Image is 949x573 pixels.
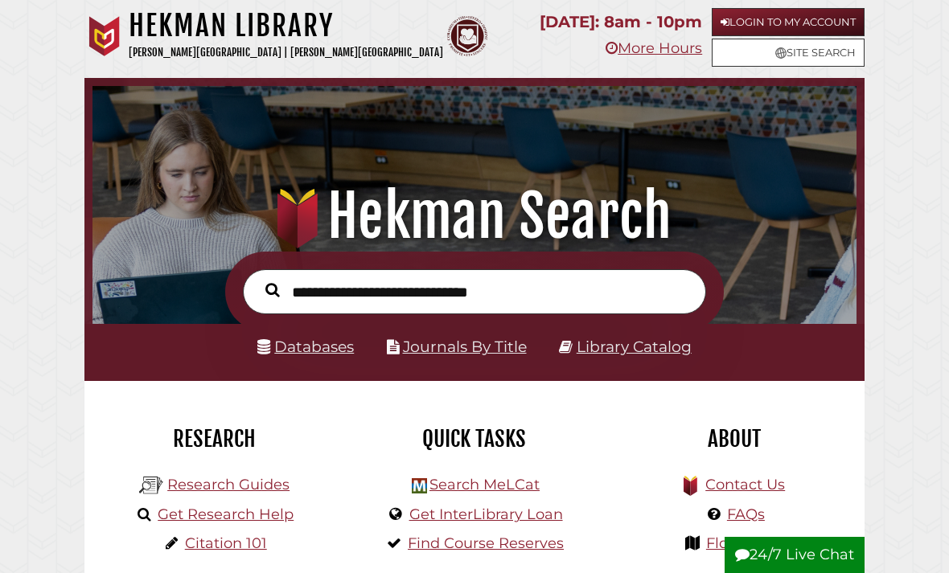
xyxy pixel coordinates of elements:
[129,43,443,62] p: [PERSON_NAME][GEOGRAPHIC_DATA] | [PERSON_NAME][GEOGRAPHIC_DATA]
[577,338,692,356] a: Library Catalog
[705,476,785,493] a: Contact Us
[129,8,443,43] h1: Hekman Library
[447,16,487,56] img: Calvin Theological Seminary
[429,476,540,493] a: Search MeLCat
[706,534,786,552] a: Floor Maps
[712,8,865,36] a: Login to My Account
[712,39,865,67] a: Site Search
[617,425,852,452] h2: About
[257,280,288,301] button: Search
[97,425,332,452] h2: Research
[158,505,294,523] a: Get Research Help
[408,534,564,552] a: Find Course Reserves
[84,16,125,56] img: Calvin University
[606,39,702,57] a: More Hours
[540,8,702,36] p: [DATE]: 8am - 10pm
[727,505,765,523] a: FAQs
[409,505,563,523] a: Get InterLibrary Loan
[265,283,280,298] i: Search
[167,476,290,493] a: Research Guides
[403,338,527,356] a: Journals By Title
[139,473,163,497] img: Hekman Library Logo
[257,338,354,356] a: Databases
[412,478,427,493] img: Hekman Library Logo
[356,425,592,452] h2: Quick Tasks
[107,181,843,252] h1: Hekman Search
[185,534,267,552] a: Citation 101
